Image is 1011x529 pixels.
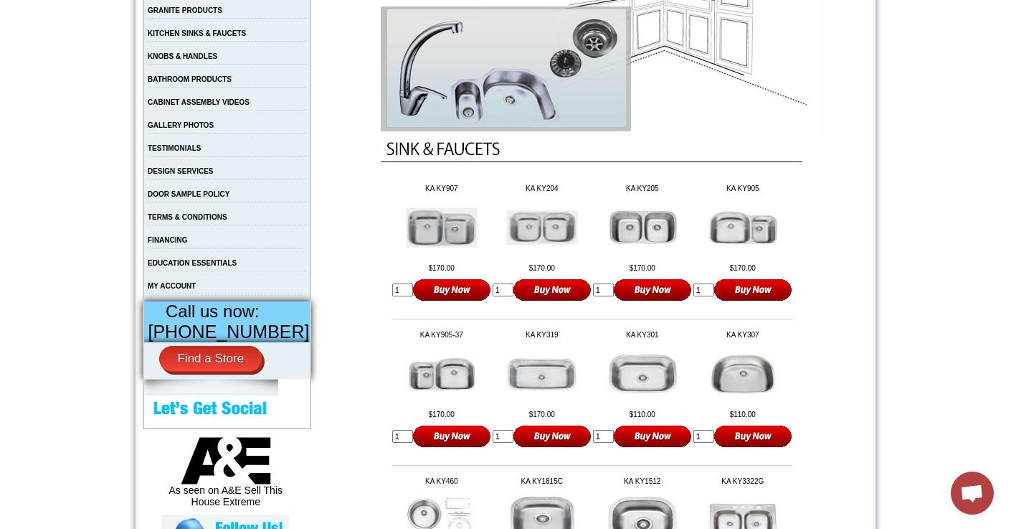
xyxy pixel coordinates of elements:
input: Buy Now [413,424,491,448]
td: KA KY307 [693,331,792,339]
div: As seen on A&E Sell This House Extreme [162,437,289,515]
img: KA KY905 [707,210,779,244]
a: KITCHEN SINKS & FAUCETS [148,29,246,37]
td: $110.00 [593,411,692,418]
img: KA KY301 [607,353,678,395]
a: TESTIMONIALS [148,144,201,152]
a: CABINET ASSEMBLY VIDEOS [148,98,250,106]
input: Buy Now [714,278,792,301]
img: KA KY205 [607,209,678,247]
input: Buy Now [714,424,792,448]
td: $170.00 [593,264,692,272]
img: KA KY907 [406,207,478,247]
input: Buy Now [413,278,491,301]
a: TERMS & CONDITIONS [148,213,227,221]
td: KA KY907 [392,184,491,192]
td: KA KY204 [493,184,592,192]
td: $170.00 [493,264,592,272]
a: FINANCING [148,236,188,244]
td: KA KY1512 [593,477,692,485]
span: [PHONE_NUMBER] [148,322,310,342]
input: Buy Now [614,424,692,448]
a: MY ACCOUNT [148,282,196,290]
img: KA KY307 [707,353,779,395]
td: $170.00 [693,264,792,272]
a: Find a Store [159,346,263,372]
a: KNOBS & HANDLES [148,52,217,60]
td: $170.00 [392,264,491,272]
td: KA KY3322G [693,477,792,485]
td: KA KY205 [593,184,692,192]
img: KA KY319 [506,357,578,391]
input: Buy Now [513,278,592,301]
td: KA KY905-37 [392,331,491,339]
td: KA KY905 [693,184,792,192]
span: Call us now: [166,301,260,321]
td: $170.00 [392,411,491,418]
td: $110.00 [693,411,792,418]
td: KA KY460 [392,477,491,485]
td: KA KY301 [593,331,692,339]
a: EDUCATION ESSENTIALS [148,259,237,267]
input: Buy Now [513,424,592,448]
a: DOOR SAMPLE POLICY [148,190,229,198]
td: KA KY319 [493,331,592,339]
input: Buy Now [614,278,692,301]
a: GALLERY PHOTOS [148,121,214,129]
img: KA KY905-37 [406,357,478,391]
a: BATHROOM PRODUCTS [148,75,232,83]
td: KA KY1815C [493,477,592,485]
a: DESIGN SERVICES [148,167,214,175]
div: Open chat [951,472,994,515]
td: $170.00 [493,411,592,418]
img: KA KY204 [506,210,578,245]
a: GRANITE PRODUCTS [148,6,222,14]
